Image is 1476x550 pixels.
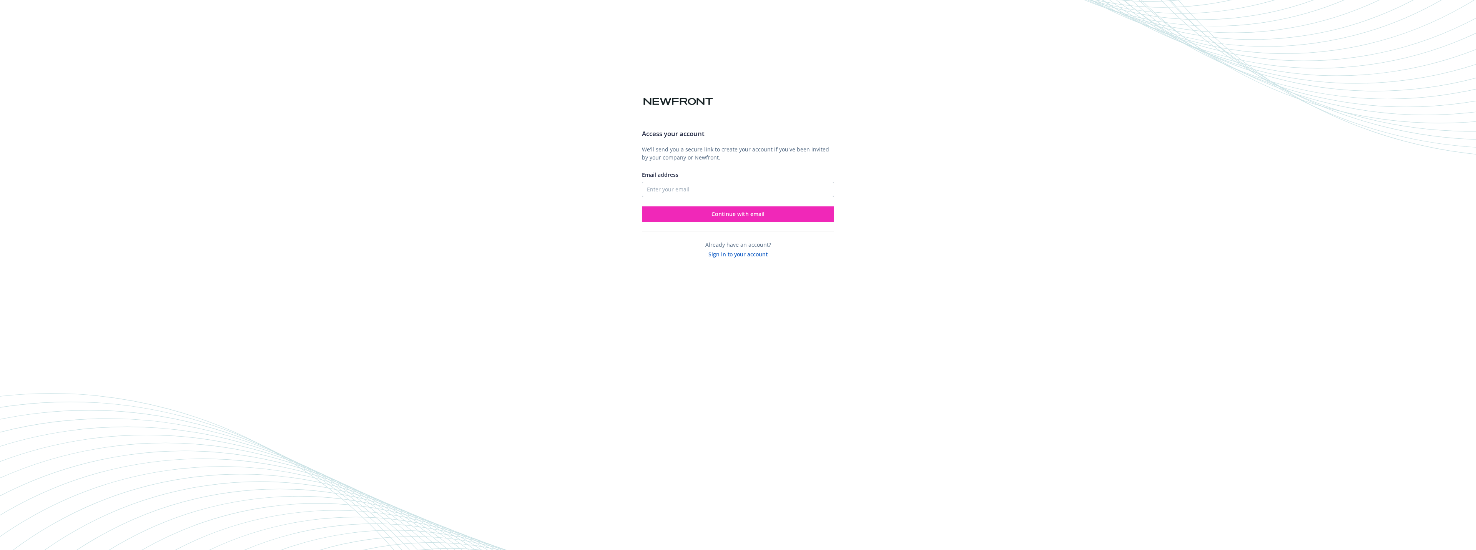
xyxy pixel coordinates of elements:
[642,171,678,178] span: Email address
[708,249,768,258] button: Sign in to your account
[642,129,834,139] h3: Access your account
[711,210,765,218] span: Continue with email
[642,95,715,108] img: Newfront logo
[705,241,771,248] span: Already have an account?
[642,182,834,197] input: Enter your email
[642,206,834,222] button: Continue with email
[642,145,834,161] p: We'll send you a secure link to create your account if you've been invited by your company or New...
